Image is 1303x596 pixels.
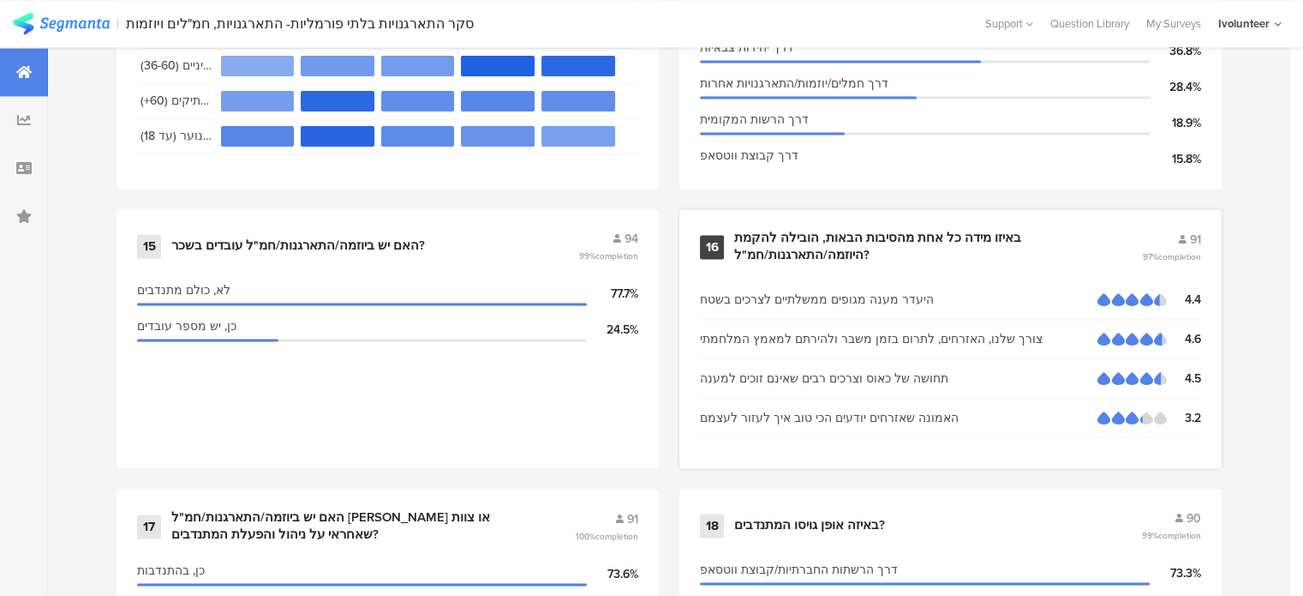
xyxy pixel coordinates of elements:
[140,126,212,147] section: בני נוער (עד 18)
[13,13,110,34] img: segmanta logo
[700,147,798,165] span: דרך קבוצת ווטסאפ
[1150,42,1201,60] div: 36.8%
[140,91,212,111] section: אזרחים ותיקים (60+)
[1158,529,1201,542] span: completion
[595,530,638,543] span: completion
[576,530,638,543] span: 100%
[1142,529,1201,542] span: 99%
[171,509,534,543] div: האם יש ביוזמה/התארגנות/חמ"ל [PERSON_NAME] או צוות שאחראי על ניהול והפעלת המתנדבים?
[587,321,638,339] div: 24.5%
[700,330,1097,348] div: צורך שלנו, האזרחים, לתרום בזמן משבר ולהירתם למאמץ המלחמתי
[1167,409,1201,427] div: 3.2
[541,91,615,111] section: 17.2%
[1150,150,1201,168] div: 15.8%
[1042,15,1138,32] a: Question Library
[140,56,212,76] section: גילאי הביניים (36-60)
[1150,78,1201,96] div: 28.4%
[461,126,535,147] section: 14.6%
[137,515,161,539] div: 17
[1158,250,1201,263] span: completion
[985,10,1033,37] div: Support
[137,562,205,580] span: כן, בהתנדבות
[1167,291,1201,309] div: 4.4
[171,238,425,255] div: האם יש ביוזמה/התארגנות/חמ"ל עובדים בשכר?
[700,75,888,93] span: דרך חמלים/יוזמות/התארגנויות אחרות
[734,230,1101,263] div: באיזו מידה כל אחת מהסיבות הבאות, הובילה להקמת היוזמה/התארגנות/חמ"ל?
[700,561,898,579] span: דרך הרשתות החברתיות/קבוצת ווטסאפ
[700,409,1097,427] div: האמונה שאזרחים יודעים הכי טוב איך לעזור לעצמם
[301,56,374,76] section: 10.8%
[1143,250,1201,263] span: 97%
[595,250,638,262] span: completion
[700,235,724,259] div: 16
[587,565,638,583] div: 73.6%
[221,91,295,111] section: 8.6%
[117,14,119,33] div: |
[734,517,885,534] div: באיזה אופן גויסו המתנדבים?
[137,281,230,299] span: לא, כולם מתנדבים
[137,317,236,335] span: כן, יש מספר עובדים
[381,56,455,76] section: 9.7%
[625,230,638,248] span: 94
[1167,330,1201,348] div: 4.6
[627,510,638,528] span: 91
[301,91,374,111] section: 36.6%
[587,285,638,303] div: 77.7%
[700,514,724,538] div: 18
[1150,564,1201,582] div: 73.3%
[381,91,455,111] section: 17.2%
[137,234,161,258] div: 15
[700,39,793,57] span: דרך יחידות צבאיות
[1218,15,1270,32] div: Ivolunteer
[1190,231,1201,249] span: 91
[1150,114,1201,132] div: 18.9%
[381,126,455,147] section: 18.0%
[1186,509,1201,527] span: 90
[221,56,295,76] section: 2.2%
[541,126,615,147] section: 7.9%
[579,250,638,262] span: 99%
[461,91,535,111] section: 20.4%
[126,15,474,32] div: סקר התארגנויות בלתי פורמליות- התארגנויות, חמ"לים ויוזמות
[1167,370,1201,388] div: 4.5
[700,111,809,129] span: דרך הרשות המקומית
[301,126,374,147] section: 38.2%
[700,370,1097,388] div: תחושה של כאוס וצרכים רבים שאינם זוכים למענה
[221,126,295,147] section: 21.3%
[541,56,615,76] section: 36.6%
[461,56,535,76] section: 40.9%
[1138,15,1210,32] a: My Surveys
[700,291,1097,309] div: היעדר מענה מגופים ממשלתיים לצרכים בשטח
